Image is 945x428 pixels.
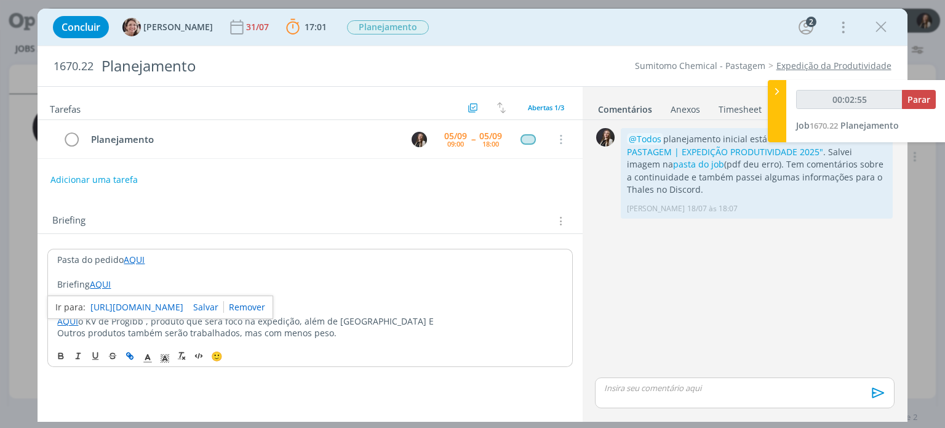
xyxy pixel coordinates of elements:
[776,60,891,71] a: Expedição da Produtividade
[528,103,564,112] span: Abertas 1/3
[471,135,475,143] span: --
[57,315,562,328] p: o KV de Progibb , produto que será foco na expedição, além de [GEOGRAPHIC_DATA] E
[410,130,429,148] button: L
[57,278,562,291] p: Briefing
[50,100,81,115] span: Tarefas
[627,203,685,214] p: [PERSON_NAME]
[90,299,183,315] a: [URL][DOMAIN_NAME]
[139,349,156,363] span: Cor do Texto
[211,350,223,362] span: 🙂
[629,133,661,145] span: @Todos
[627,133,859,157] a: "SUMITOMO - PASTAGEM | EXPEDIÇÃO PRODUTIVIDADE 2025"
[796,119,899,131] a: Job1670.22Planejamento
[305,21,327,33] span: 17:01
[38,9,907,422] div: dialog
[597,98,653,116] a: Comentários
[143,23,213,31] span: [PERSON_NAME]
[482,140,499,147] div: 18:00
[156,349,173,363] span: Cor de Fundo
[810,120,838,131] span: 1670.22
[57,303,562,315] p: pedidos trabalhados na expedição de 2024
[122,18,213,36] button: A[PERSON_NAME]
[208,349,225,363] button: 🙂
[124,254,145,265] a: AQUI
[673,158,724,170] a: pasta do job
[50,169,138,191] button: Adicionar uma tarefa
[96,51,537,81] div: Planejamento
[635,60,765,71] a: Sumitomo Chemical - Pastagem
[347,20,429,34] span: Planejamento
[283,17,330,37] button: 17:01
[53,16,109,38] button: Concluir
[447,140,464,147] div: 09:00
[840,119,899,131] span: Planejamento
[412,132,427,147] img: L
[718,98,762,116] a: Timesheet
[246,23,271,31] div: 31/07
[806,17,816,27] div: 2
[57,254,562,266] p: Pasta do pedido
[479,132,502,140] div: 05/09
[627,133,887,196] p: planejamento inicial está no miro . Salvei imagem na (pdf deu erro). Tem comentários sobre a cont...
[86,132,400,147] div: Planejamento
[57,315,78,327] a: AQUI
[902,90,936,109] button: Parar
[444,132,467,140] div: 05/09
[90,278,111,290] a: AQUI
[671,103,700,116] div: Anexos
[796,17,816,37] button: 2
[122,18,141,36] img: A
[52,213,86,229] span: Briefing
[907,94,930,105] span: Parar
[346,20,429,35] button: Planejamento
[57,327,562,339] p: Outros produtos também serão trabalhados, mas com menos peso.
[596,128,615,147] img: L
[497,102,506,113] img: arrow-down-up.svg
[687,203,738,214] span: 18/07 às 18:07
[62,22,100,32] span: Concluir
[54,60,94,73] span: 1670.22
